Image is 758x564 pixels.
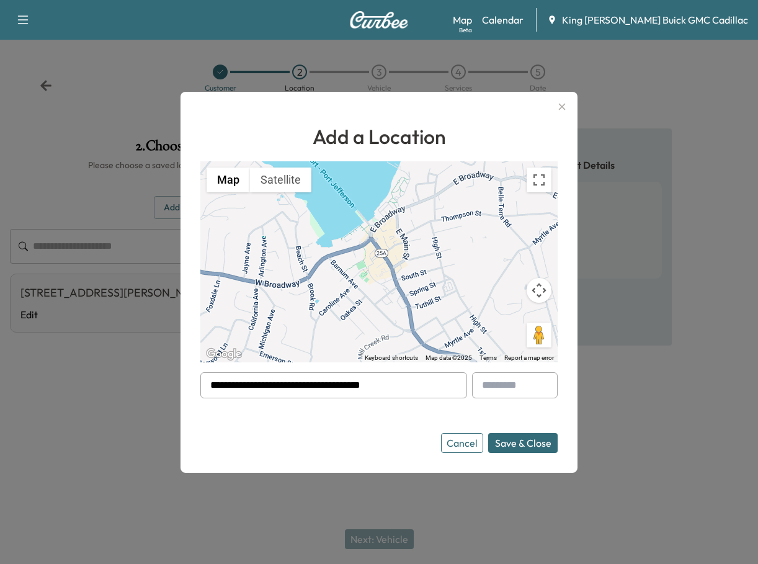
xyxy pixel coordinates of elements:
[207,168,250,192] button: Show street map
[527,323,551,347] button: Drag Pegman onto the map to open Street View
[365,354,418,362] button: Keyboard shortcuts
[482,12,524,27] a: Calendar
[250,168,311,192] button: Show satellite imagery
[426,354,472,361] span: Map data ©2025
[527,278,551,303] button: Map camera controls
[203,346,244,362] img: Google
[527,168,551,192] button: Toggle fullscreen view
[479,354,497,361] a: Terms (opens in new tab)
[459,25,472,35] div: Beta
[349,11,409,29] img: Curbee Logo
[200,122,558,151] h1: Add a Location
[504,354,554,361] a: Report a map error
[441,433,483,453] button: Cancel
[203,346,244,362] a: Open this area in Google Maps (opens a new window)
[453,12,472,27] a: MapBeta
[562,12,748,27] span: King [PERSON_NAME] Buick GMC Cadillac
[488,433,558,453] button: Save & Close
